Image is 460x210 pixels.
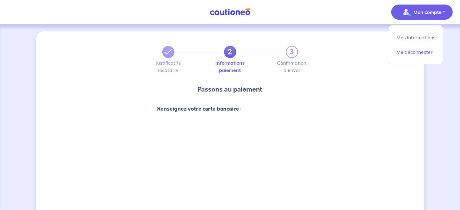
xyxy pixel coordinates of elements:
button: illu_account_valid_menu.svgMon compte [391,5,453,20]
img: illu_account_valid_menu.svg [401,7,411,17]
img: Cautioneo [207,8,253,16]
h4: Renseignez votre carte bancaire : [157,104,303,114]
a: Me déconnecter [392,47,440,57]
label: Informations paiement [224,60,236,73]
a: Mes informations [392,33,440,42]
p: Passons au paiement [197,85,263,94]
label: Confirmation d'envoi [286,60,298,73]
a: 2 [224,46,236,58]
label: Justificatifs locataire [162,60,174,73]
div: illu_account_valid_menu.svgMon compte [389,25,443,64]
p: Mon compte [413,8,442,16]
